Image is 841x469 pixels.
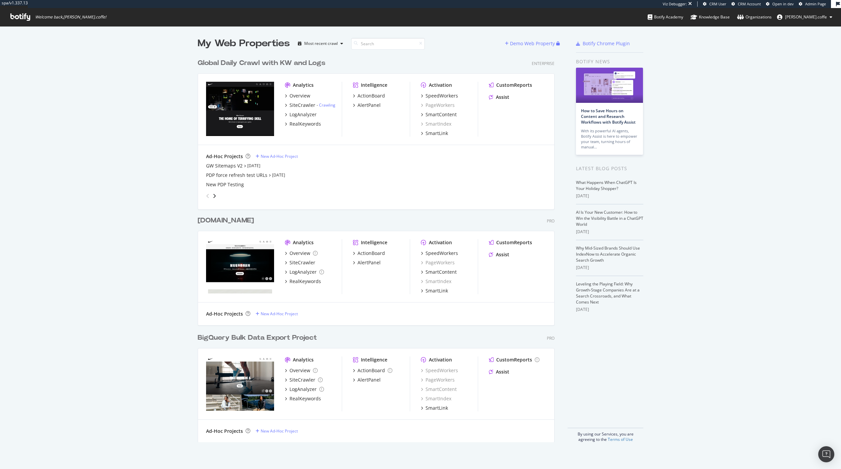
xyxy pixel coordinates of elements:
div: Assist [496,251,509,258]
div: SpeedWorkers [426,250,458,257]
div: Intelligence [361,239,387,246]
div: Ad-Hoc Projects [206,153,243,160]
a: SmartLink [421,287,448,294]
a: Knowledge Base [691,8,730,26]
div: Latest Blog Posts [576,165,643,172]
span: Open in dev [772,1,794,6]
div: SmartLink [426,130,448,137]
a: AlertPanel [353,377,381,383]
span: CRM User [709,1,726,6]
a: ActionBoard [353,92,385,99]
div: [DATE] [576,265,643,271]
div: PageWorkers [421,102,455,109]
div: Enterprise [532,61,555,66]
a: [DOMAIN_NAME] [198,216,257,225]
a: SpeedWorkers [421,367,458,374]
div: [DATE] [576,193,643,199]
div: [DATE] [576,229,643,235]
a: ActionBoard [353,367,392,374]
div: New Ad-Hoc Project [261,153,298,159]
a: SiteCrawler [285,259,315,266]
a: Assist [489,251,509,258]
img: nike.com.cn [206,239,274,293]
div: Pro [547,335,555,341]
a: Crawling [319,102,335,108]
div: Botify news [576,58,643,65]
button: [PERSON_NAME].coffe [772,12,838,22]
div: CustomReports [496,82,532,88]
div: Botify Chrome Plugin [583,40,630,47]
a: SpeedWorkers [421,250,458,257]
a: SmartIndex [421,395,451,402]
a: Organizations [737,8,772,26]
div: CustomReports [496,239,532,246]
div: SmartContent [426,269,457,275]
div: SiteCrawler [289,102,315,109]
div: ActionBoard [358,92,385,99]
div: SmartContent [426,111,457,118]
div: BigQuery Bulk Data Export Project [198,333,317,343]
a: Demo Web Property [505,41,556,46]
span: lucien.coffe [785,14,827,20]
div: Demo Web Property [510,40,555,47]
a: SmartContent [421,269,457,275]
a: SmartContent [421,386,457,393]
a: AlertPanel [353,102,381,109]
div: Overview [289,92,310,99]
a: [DATE] [247,163,260,169]
a: Overview [285,250,318,257]
a: SmartIndex [421,121,451,127]
a: SmartLink [421,130,448,137]
a: LogAnalyzer [285,386,324,393]
div: AlertPanel [358,259,381,266]
a: PDP force refresh test URLs [206,172,267,179]
div: Knowledge Base [691,14,730,20]
div: angle-right [212,193,217,199]
div: LogAnalyzer [289,269,317,275]
a: SpeedWorkers [421,92,458,99]
div: Assist [496,368,509,375]
div: LogAnalyzer [289,386,317,393]
button: Demo Web Property [505,38,556,49]
a: Overview [285,367,318,374]
div: RealKeywords [289,121,321,127]
div: Overview [289,250,310,257]
div: SiteCrawler [289,377,315,383]
div: Ad-Hoc Projects [206,311,243,317]
div: SmartLink [426,287,448,294]
span: CRM Account [738,1,761,6]
div: [DATE] [576,307,643,313]
a: New Ad-Hoc Project [256,153,298,159]
a: CustomReports [489,356,539,363]
input: Search [351,38,425,50]
div: ActionBoard [358,250,385,257]
a: PageWorkers [421,259,455,266]
a: SmartIndex [421,278,451,285]
div: Intelligence [361,356,387,363]
span: Welcome back, [PERSON_NAME].coffe ! [35,14,106,20]
a: New PDP Testing [206,181,244,188]
div: My Web Properties [198,37,290,50]
div: ActionBoard [358,367,385,374]
a: Admin Page [799,1,826,7]
div: RealKeywords [289,395,321,402]
div: Activation [429,82,452,88]
a: Overview [285,92,310,99]
div: CustomReports [496,356,532,363]
div: AlertPanel [358,102,381,109]
a: Open in dev [766,1,794,7]
a: CustomReports [489,239,532,246]
a: SiteCrawler [285,377,323,383]
a: How to Save Hours on Content and Research Workflows with Botify Assist [581,108,636,125]
a: GW Sitemaps V2 [206,162,243,169]
a: Assist [489,368,509,375]
a: SmartLink [421,405,448,411]
div: By using our Services, you are agreeing to the [568,428,643,442]
div: Intelligence [361,82,387,88]
img: nike.com [206,82,274,136]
